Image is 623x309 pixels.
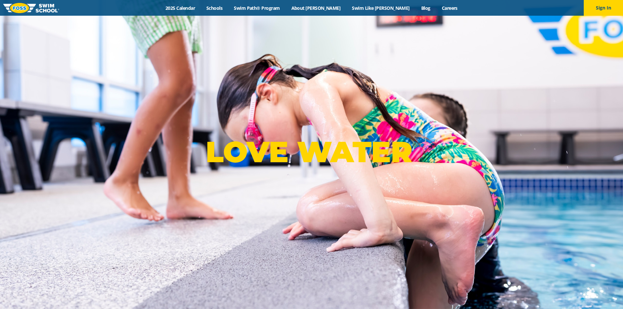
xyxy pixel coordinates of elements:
sup: ® [412,141,417,149]
a: Swim Path® Program [228,5,286,11]
a: Blog [415,5,436,11]
a: About [PERSON_NAME] [286,5,346,11]
a: Swim Like [PERSON_NAME] [346,5,416,11]
a: Schools [201,5,228,11]
img: FOSS Swim School Logo [3,3,59,13]
p: LOVE WATER [206,134,417,169]
a: Careers [436,5,463,11]
a: 2025 Calendar [160,5,201,11]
